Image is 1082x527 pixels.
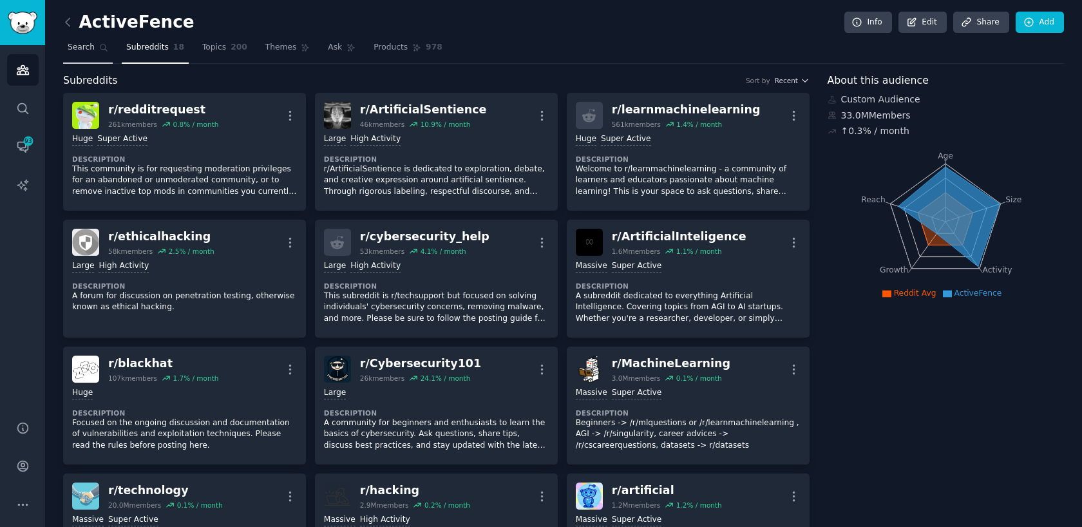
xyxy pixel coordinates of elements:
[108,356,218,372] div: r/ blackhat
[324,260,346,273] div: Large
[612,229,746,245] div: r/ ArtificialInteligence
[72,133,93,146] div: Huge
[72,356,99,383] img: blackhat
[72,229,99,256] img: ethicalhacking
[63,347,306,465] a: blackhatr/blackhat107kmembers1.7% / monthHugeDescriptionFocused on the ongoing discussion and doc...
[315,347,558,465] a: Cybersecurity101r/Cybersecurity10126kmembers24.1% / monthLargeDescriptionA community for beginner...
[612,102,761,118] div: r/ learnmachinelearning
[169,247,214,256] div: 2.5 % / month
[612,374,661,383] div: 3.0M members
[99,260,149,273] div: High Activity
[72,483,99,510] img: technology
[324,483,351,510] img: hacking
[72,102,99,129] img: redditrequest
[323,37,360,64] a: Ask
[938,151,953,160] tspan: Age
[23,137,34,146] span: 93
[828,73,929,89] span: About this audience
[360,120,404,129] div: 46k members
[261,37,315,64] a: Themes
[328,42,342,53] span: Ask
[576,356,603,383] img: MachineLearning
[567,347,810,465] a: MachineLearningr/MachineLearning3.0Mmembers0.1% / monthMassiveSuper ActiveDescriptionBeginners ->...
[324,155,549,164] dt: Description
[324,133,346,146] div: Large
[324,102,351,129] img: ArtificialSentience
[324,417,549,452] p: A community for beginners and enthusiasts to learn the basics of cybersecurity. Ask questions, sh...
[421,247,466,256] div: 4.1 % / month
[576,260,607,273] div: Massive
[72,291,297,313] p: A forum for discussion on penetration testing, otherwise known as ethical hacking.
[567,93,810,211] a: r/learnmachinelearning561kmembers1.4% / monthHugeSuper ActiveDescriptionWelcome to r/learnmachine...
[982,265,1012,274] tspan: Activity
[576,291,801,325] p: A subreddit dedicated to everything Artificial Intelligence. Covering topics from AGI to AI start...
[198,37,252,64] a: Topics200
[72,387,93,399] div: Huge
[108,374,157,383] div: 107k members
[360,247,404,256] div: 53k members
[108,514,158,526] div: Super Active
[421,374,471,383] div: 24.1 % / month
[576,408,801,417] dt: Description
[374,42,408,53] span: Products
[72,155,297,164] dt: Description
[676,120,722,129] div: 1.4 % / month
[315,220,558,338] a: r/cybersecurity_help53kmembers4.1% / monthLargeHigh ActivityDescriptionThis subreddit is r/techsu...
[828,93,1065,106] div: Custom Audience
[369,37,446,64] a: Products978
[108,501,161,510] div: 20.0M members
[894,289,936,298] span: Reddit Avg
[576,164,801,198] p: Welcome to r/learnmachinelearning - a community of learners and educators passionate about machin...
[231,42,247,53] span: 200
[861,195,886,204] tspan: Reach
[612,483,722,499] div: r/ artificial
[265,42,297,53] span: Themes
[1005,195,1021,204] tspan: Size
[1016,12,1064,34] a: Add
[324,387,346,399] div: Large
[576,155,801,164] dt: Description
[954,289,1002,298] span: ActiveFence
[576,387,607,399] div: Massive
[126,42,169,53] span: Subreddits
[68,42,95,53] span: Search
[72,417,297,452] p: Focused on the ongoing discussion and documentation of vulnerabilities and exploitation technique...
[202,42,226,53] span: Topics
[841,124,909,138] div: ↑ 0.3 % / month
[612,387,662,399] div: Super Active
[576,417,801,452] p: Beginners -> /r/mlquestions or /r/learnmachinelearning , AGI -> /r/singularity, career advices ->...
[177,501,223,510] div: 0.1 % / month
[676,501,722,510] div: 1.2 % / month
[421,120,471,129] div: 10.9 % / month
[612,501,661,510] div: 1.2M members
[173,374,218,383] div: 1.7 % / month
[97,133,147,146] div: Super Active
[676,374,722,383] div: 0.1 % / month
[426,42,442,53] span: 978
[7,131,39,162] a: 93
[567,220,810,338] a: ArtificialInteligencer/ArtificialInteligence1.6Mmembers1.1% / monthMassiveSuper ActiveDescription...
[72,260,94,273] div: Large
[953,12,1009,34] a: Share
[324,291,549,325] p: This subreddit is r/techsupport but focused on solving individuals' cybersecurity concerns, remov...
[898,12,947,34] a: Edit
[8,12,37,34] img: GummySearch logo
[612,260,662,273] div: Super Active
[72,164,297,198] p: This community is for requesting moderation privileges for an abandoned or unmoderated community,...
[324,282,549,291] dt: Description
[108,247,153,256] div: 58k members
[315,93,558,211] a: ArtificialSentiencer/ArtificialSentience46kmembers10.9% / monthLargeHigh ActivityDescriptionr/Art...
[360,374,404,383] div: 26k members
[122,37,189,64] a: Subreddits18
[844,12,892,34] a: Info
[360,483,470,499] div: r/ hacking
[108,102,218,118] div: r/ redditrequest
[324,356,351,383] img: Cybersecurity101
[612,247,661,256] div: 1.6M members
[72,282,297,291] dt: Description
[828,109,1065,122] div: 33.0M Members
[612,356,730,372] div: r/ MachineLearning
[880,265,908,274] tspan: Growth
[72,514,104,526] div: Massive
[601,133,651,146] div: Super Active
